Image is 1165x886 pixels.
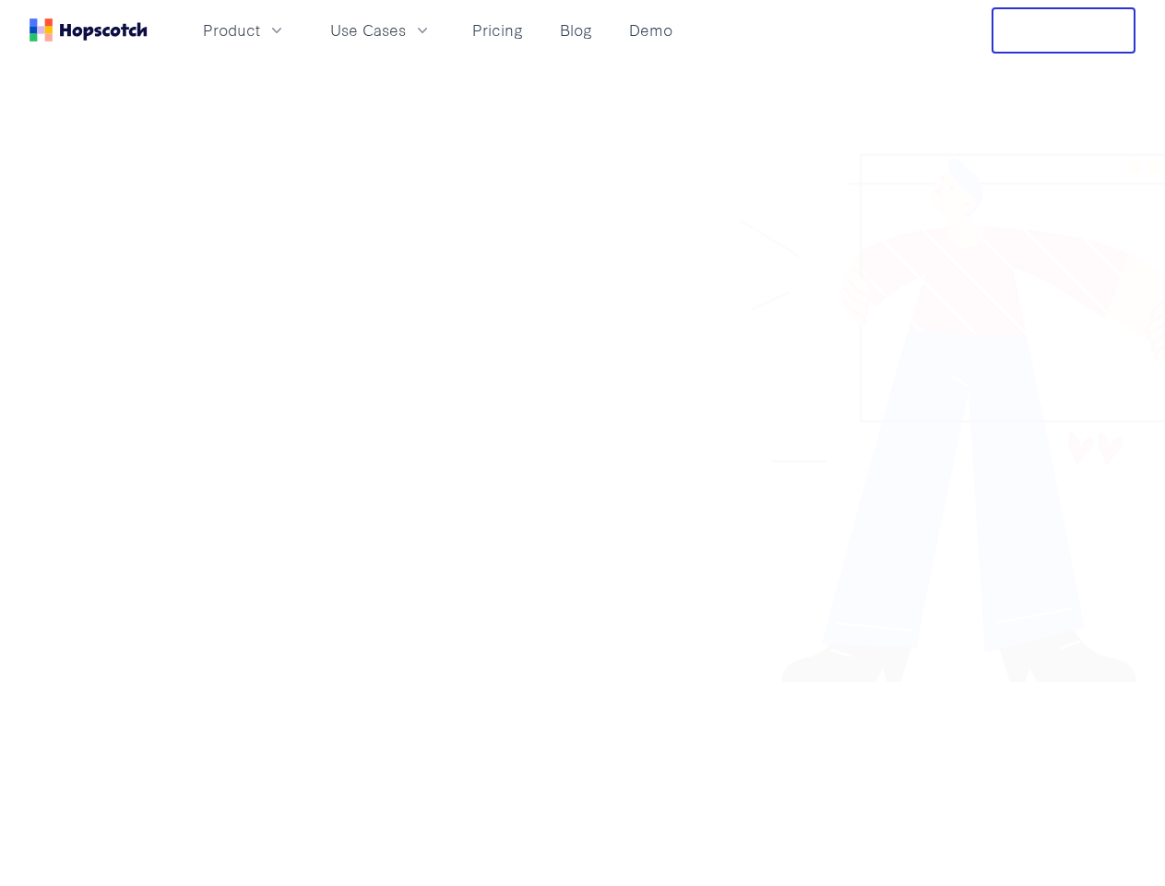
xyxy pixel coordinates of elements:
[319,15,443,45] button: Use Cases
[30,18,148,42] a: Home
[330,18,406,42] span: Use Cases
[192,15,297,45] button: Product
[992,7,1135,54] button: Free Trial
[203,18,260,42] span: Product
[622,15,680,45] a: Demo
[465,15,530,45] a: Pricing
[553,15,600,45] a: Blog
